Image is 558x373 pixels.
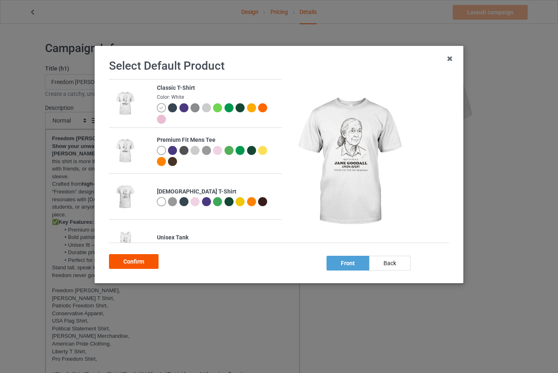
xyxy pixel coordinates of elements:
[191,103,200,112] img: heather_texture.png
[157,94,278,101] div: Color: White
[157,188,278,196] div: [DEMOGRAPHIC_DATA] T-Shirt
[369,256,411,271] div: back
[109,59,449,73] h1: Select Default Product
[157,234,278,242] div: Unisex Tank
[157,84,278,92] div: Classic T-Shirt
[202,146,211,155] img: heather_texture.png
[327,256,369,271] div: front
[109,254,159,269] div: Confirm
[157,136,278,144] div: Premium Fit Mens Tee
